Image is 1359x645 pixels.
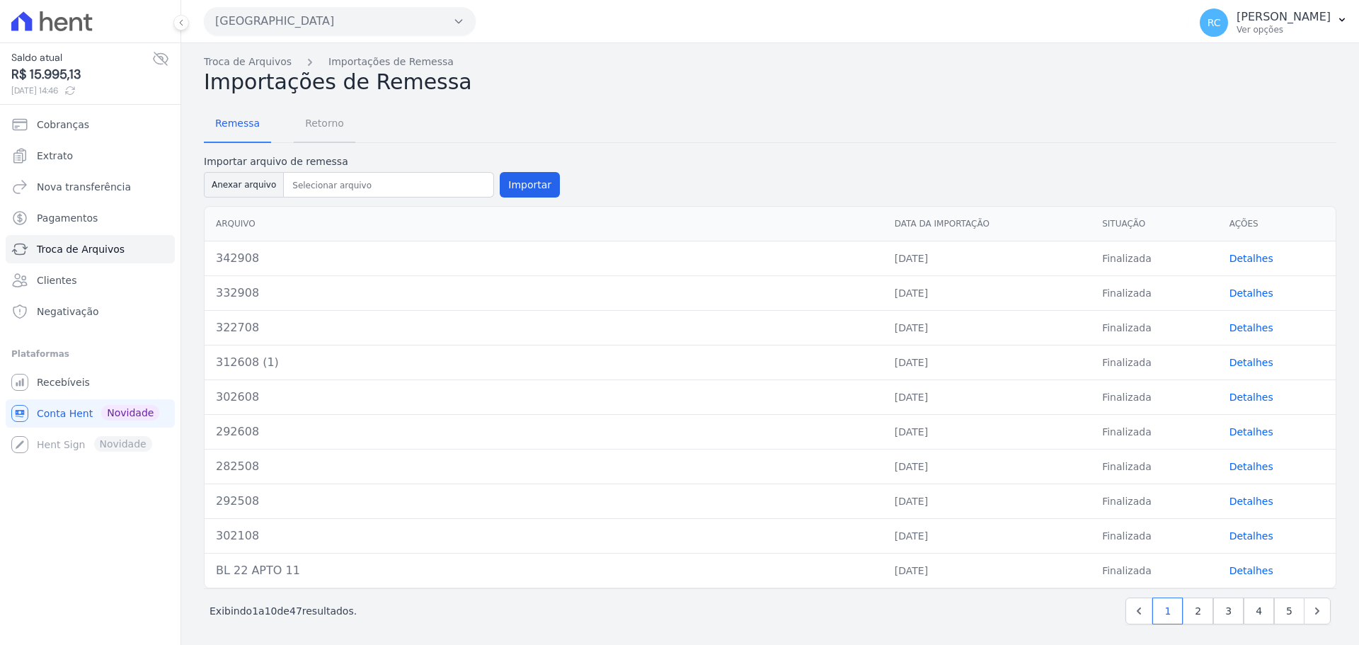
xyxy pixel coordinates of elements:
[1208,18,1221,28] span: RC
[1229,461,1273,472] a: Detalhes
[204,69,1336,95] h2: Importações de Remessa
[1091,345,1217,379] td: Finalizada
[1091,414,1217,449] td: Finalizada
[216,389,872,406] div: 302608
[204,172,284,198] button: Anexar arquivo
[216,354,872,371] div: 312608 (1)
[6,399,175,428] a: Conta Hent Novidade
[11,110,169,459] nav: Sidebar
[1229,565,1273,576] a: Detalhes
[1229,392,1273,403] a: Detalhes
[6,368,175,396] a: Recebíveis
[1304,598,1331,624] a: Next
[1091,379,1217,414] td: Finalizada
[1244,598,1274,624] a: 4
[216,493,872,510] div: 292508
[883,449,1091,484] td: [DATE]
[204,7,476,35] button: [GEOGRAPHIC_DATA]
[37,304,99,319] span: Negativação
[6,204,175,232] a: Pagamentos
[37,406,93,421] span: Conta Hent
[1091,484,1217,518] td: Finalizada
[1229,426,1273,438] a: Detalhes
[883,518,1091,553] td: [DATE]
[37,375,90,389] span: Recebíveis
[1237,10,1331,24] p: [PERSON_NAME]
[1213,598,1244,624] a: 3
[1091,241,1217,275] td: Finalizada
[37,180,131,194] span: Nova transferência
[6,266,175,295] a: Clientes
[252,605,258,617] span: 1
[883,379,1091,414] td: [DATE]
[1218,207,1336,241] th: Ações
[287,177,491,194] input: Selecionar arquivo
[6,297,175,326] a: Negativação
[6,173,175,201] a: Nova transferência
[1152,598,1183,624] a: 1
[883,207,1091,241] th: Data da Importação
[204,154,560,169] label: Importar arquivo de remessa
[216,562,872,579] div: BL 22 APTO 11
[6,142,175,170] a: Extrato
[328,55,454,69] a: Importações de Remessa
[216,423,872,440] div: 292608
[1091,449,1217,484] td: Finalizada
[216,319,872,336] div: 322708
[1125,598,1152,624] a: Previous
[294,106,355,143] a: Retorno
[883,414,1091,449] td: [DATE]
[37,242,125,256] span: Troca de Arquivos
[1229,253,1273,264] a: Detalhes
[883,553,1091,588] td: [DATE]
[883,241,1091,275] td: [DATE]
[11,346,169,363] div: Plataformas
[265,605,277,617] span: 10
[1229,322,1273,333] a: Detalhes
[37,273,76,287] span: Clientes
[1091,553,1217,588] td: Finalizada
[1188,3,1359,42] button: RC [PERSON_NAME] Ver opções
[216,458,872,475] div: 282508
[1091,518,1217,553] td: Finalizada
[216,250,872,267] div: 342908
[883,275,1091,310] td: [DATE]
[1229,530,1273,542] a: Detalhes
[216,285,872,302] div: 332908
[11,50,152,65] span: Saldo atual
[6,110,175,139] a: Cobranças
[1091,207,1217,241] th: Situação
[883,484,1091,518] td: [DATE]
[1229,496,1273,507] a: Detalhes
[1274,598,1304,624] a: 5
[204,106,271,143] a: Remessa
[883,345,1091,379] td: [DATE]
[297,109,352,137] span: Retorno
[289,605,302,617] span: 47
[204,55,1336,69] nav: Breadcrumb
[1229,357,1273,368] a: Detalhes
[37,118,89,132] span: Cobranças
[204,55,292,69] a: Troca de Arquivos
[1237,24,1331,35] p: Ver opções
[11,65,152,84] span: R$ 15.995,13
[205,207,883,241] th: Arquivo
[207,109,268,137] span: Remessa
[1091,310,1217,345] td: Finalizada
[500,172,560,198] button: Importar
[37,149,73,163] span: Extrato
[210,604,357,618] p: Exibindo a de resultados.
[1183,598,1213,624] a: 2
[37,211,98,225] span: Pagamentos
[6,235,175,263] a: Troca de Arquivos
[101,405,159,421] span: Novidade
[883,310,1091,345] td: [DATE]
[1091,275,1217,310] td: Finalizada
[1229,287,1273,299] a: Detalhes
[11,84,152,97] span: [DATE] 14:46
[216,527,872,544] div: 302108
